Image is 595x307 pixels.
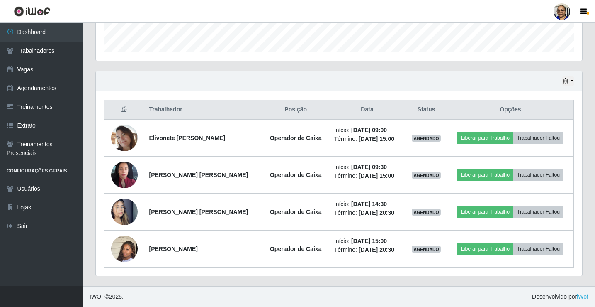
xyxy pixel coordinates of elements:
strong: [PERSON_NAME] [149,246,198,252]
button: Liberar para Trabalho [457,132,513,144]
img: 1724447097155.jpeg [111,145,138,204]
time: [DATE] 15:00 [351,238,387,244]
li: Término: [334,209,401,217]
span: AGENDADO [412,172,441,179]
button: Liberar para Trabalho [457,243,513,255]
button: Trabalhador Faltou [513,206,563,218]
button: Trabalhador Faltou [513,243,563,255]
span: © 2025 . [90,292,124,301]
span: AGENDADO [412,246,441,253]
button: Liberar para Trabalho [457,169,513,181]
strong: Elivonete [PERSON_NAME] [149,135,226,141]
img: CoreUI Logo [14,6,51,17]
strong: [PERSON_NAME] [PERSON_NAME] [149,172,248,178]
th: Data [329,100,406,120]
th: Opções [447,100,574,120]
li: Início: [334,200,401,209]
span: Desenvolvido por [532,292,588,301]
th: Status [405,100,447,120]
img: 1745635313698.jpeg [111,225,138,273]
th: Trabalhador [144,100,262,120]
strong: Operador de Caixa [270,246,322,252]
button: Liberar para Trabalho [457,206,513,218]
time: [DATE] 09:30 [351,164,387,170]
img: 1744411784463.jpeg [111,125,138,151]
span: IWOF [90,293,105,300]
li: Início: [334,237,401,246]
li: Término: [334,135,401,143]
time: [DATE] 14:30 [351,201,387,207]
time: [DATE] 20:30 [359,209,394,216]
strong: Operador de Caixa [270,172,322,178]
li: Término: [334,246,401,254]
button: Trabalhador Faltou [513,132,563,144]
img: 1742004720131.jpeg [111,188,138,236]
strong: Operador de Caixa [270,135,322,141]
span: AGENDADO [412,135,441,142]
time: [DATE] 15:00 [359,172,394,179]
strong: [PERSON_NAME] [PERSON_NAME] [149,209,248,215]
span: AGENDADO [412,209,441,216]
th: Posição [262,100,329,120]
button: Trabalhador Faltou [513,169,563,181]
time: [DATE] 09:00 [351,127,387,133]
a: iWof [577,293,588,300]
strong: Operador de Caixa [270,209,322,215]
time: [DATE] 20:30 [359,246,394,253]
time: [DATE] 15:00 [359,135,394,142]
li: Início: [334,163,401,172]
li: Início: [334,126,401,135]
li: Término: [334,172,401,180]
